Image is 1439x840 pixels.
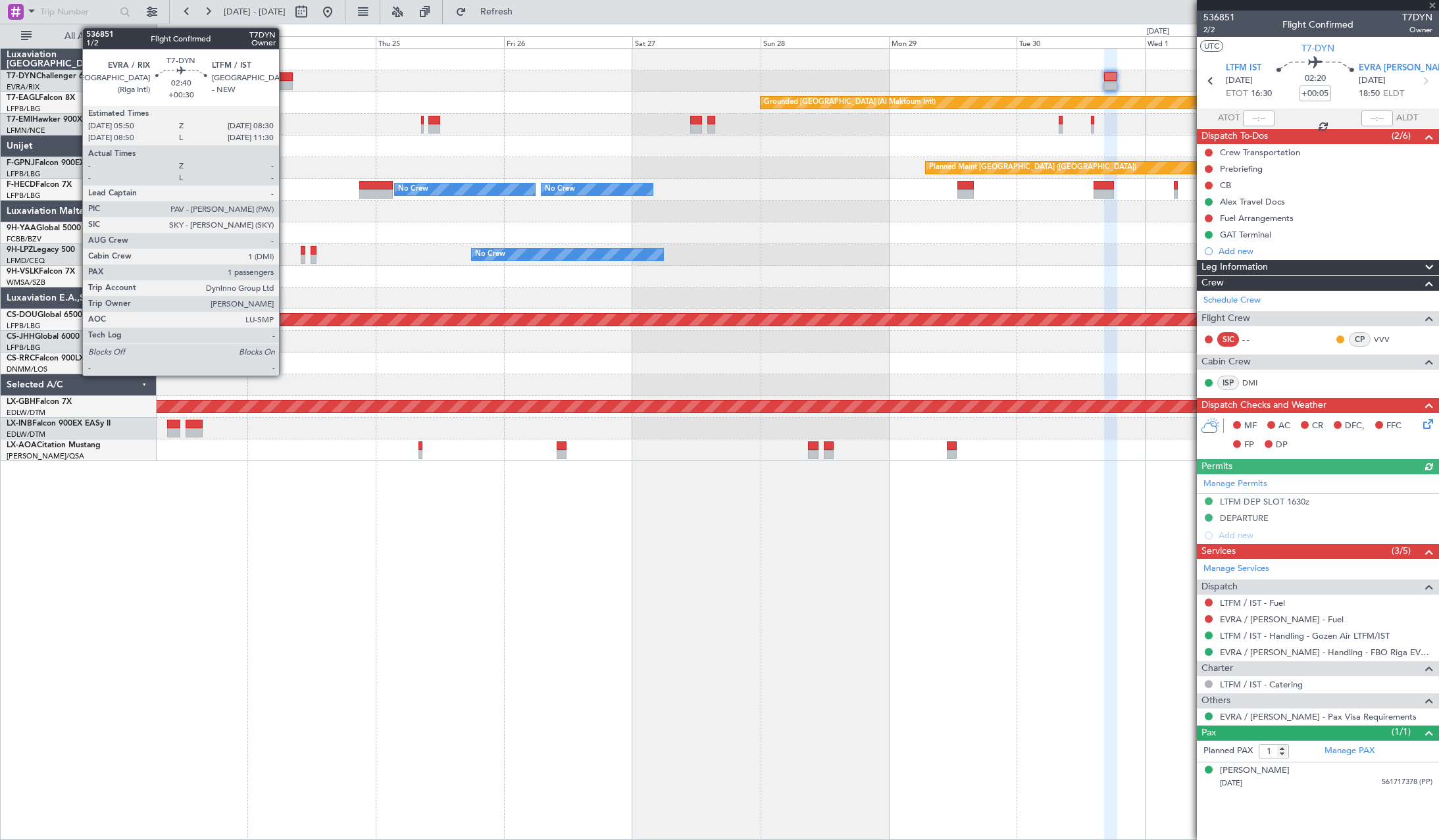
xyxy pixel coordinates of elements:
[1017,36,1145,48] div: Tue 30
[7,159,35,167] span: F-GPNJ
[247,36,376,48] div: Wed 24
[1392,129,1411,143] span: (2/6)
[7,408,45,418] a: EDLW/DTM
[1244,439,1254,452] span: FP
[1226,74,1253,87] span: [DATE]
[1220,764,1290,778] div: [PERSON_NAME]
[1386,420,1401,433] span: FFC
[1244,420,1257,433] span: MF
[7,246,75,254] a: 9H-LPZLegacy 500
[7,234,41,244] a: FCBB/BZV
[7,169,41,179] a: LFPB/LBG
[7,321,41,331] a: LFPB/LBG
[1201,661,1233,676] span: Charter
[7,72,93,80] a: T7-DYNChallenger 604
[1226,62,1261,75] span: LTFM IST
[1396,112,1418,125] span: ALDT
[120,36,248,48] div: Tue 23
[40,2,116,22] input: Trip Number
[1201,398,1326,413] span: Dispatch Checks and Weather
[1402,24,1432,36] span: Owner
[1219,245,1432,257] div: Add new
[1203,24,1235,36] span: 2/2
[1220,163,1263,174] div: Prebriefing
[1220,229,1271,240] div: GAT Terminal
[1276,439,1288,452] span: DP
[7,72,36,80] span: T7-DYN
[398,180,428,199] div: No Crew
[1359,74,1386,87] span: [DATE]
[1220,630,1390,641] a: LTFM / IST - Handling - Gozen Air LTFM/IST
[1220,212,1294,224] div: Fuel Arrangements
[7,94,39,102] span: T7-EAGL
[1301,41,1334,55] span: T7-DYN
[7,441,101,449] a: LX-AOACitation Mustang
[34,32,139,41] span: All Aircraft
[7,343,41,353] a: LFPB/LBG
[1203,11,1235,24] span: 536851
[7,94,75,102] a: T7-EAGLFalcon 8X
[1282,18,1353,32] div: Flight Confirmed
[475,245,505,264] div: No Crew
[7,224,81,232] a: 9H-YAAGlobal 5000
[1251,87,1272,101] span: 16:30
[7,181,36,189] span: F-HECD
[1201,544,1236,559] span: Services
[7,126,45,136] a: LFMN/NCE
[1203,294,1261,307] a: Schedule Crew
[1392,725,1411,739] span: (1/1)
[1392,544,1411,558] span: (3/5)
[7,246,33,254] span: 9H-LPZ
[1201,726,1216,741] span: Pax
[761,36,889,48] div: Sun 28
[1217,332,1239,347] div: SIC
[1220,614,1344,625] a: EVRA / [PERSON_NAME] - Fuel
[1242,334,1272,345] div: - -
[7,116,87,124] a: T7-EMIHawker 900XP
[1226,87,1248,101] span: ETOT
[7,268,75,276] a: 9H-VSLKFalcon 7X
[7,256,45,266] a: LFMD/CEQ
[7,441,37,449] span: LX-AOA
[7,116,32,124] span: T7-EMI
[7,104,41,114] a: LFPB/LBG
[1325,745,1375,758] a: Manage PAX
[469,7,524,16] span: Refresh
[1220,196,1285,207] div: Alex Travel Docs
[1201,311,1250,326] span: Flight Crew
[1345,420,1365,433] span: DFC,
[7,420,32,428] span: LX-INB
[7,398,72,406] a: LX-GBHFalcon 7X
[7,191,41,201] a: LFPB/LBG
[1201,693,1230,708] span: Others
[7,278,45,287] a: WMSA/SZB
[1201,260,1268,275] span: Leg Information
[7,355,84,362] a: CS-RRCFalcon 900LX
[1359,87,1380,101] span: 18:50
[1383,87,1404,101] span: ELDT
[224,6,286,18] span: [DATE] - [DATE]
[1374,334,1403,345] a: VVV
[1217,376,1239,390] div: ISP
[7,268,39,276] span: 9H-VSLK
[7,420,111,428] a: LX-INBFalcon 900EX EASy II
[7,333,35,341] span: CS-JHH
[1145,36,1273,48] div: Wed 1
[7,355,35,362] span: CS-RRC
[7,311,38,319] span: CS-DOU
[376,36,504,48] div: Thu 25
[1201,580,1238,595] span: Dispatch
[7,430,45,439] a: EDLW/DTM
[889,36,1017,48] div: Mon 29
[1220,679,1303,690] a: LTFM / IST - Catering
[1349,332,1371,347] div: CP
[1220,180,1231,191] div: CB
[1402,11,1432,24] span: T7DYN
[1220,597,1285,608] a: LTFM / IST - Fuel
[1278,420,1290,433] span: AC
[1200,40,1223,52] button: UTC
[7,311,82,319] a: CS-DOUGlobal 6500
[632,36,761,48] div: Sat 27
[1203,745,1253,758] label: Planned PAX
[764,93,936,112] div: Grounded [GEOGRAPHIC_DATA] (Al Maktoum Intl)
